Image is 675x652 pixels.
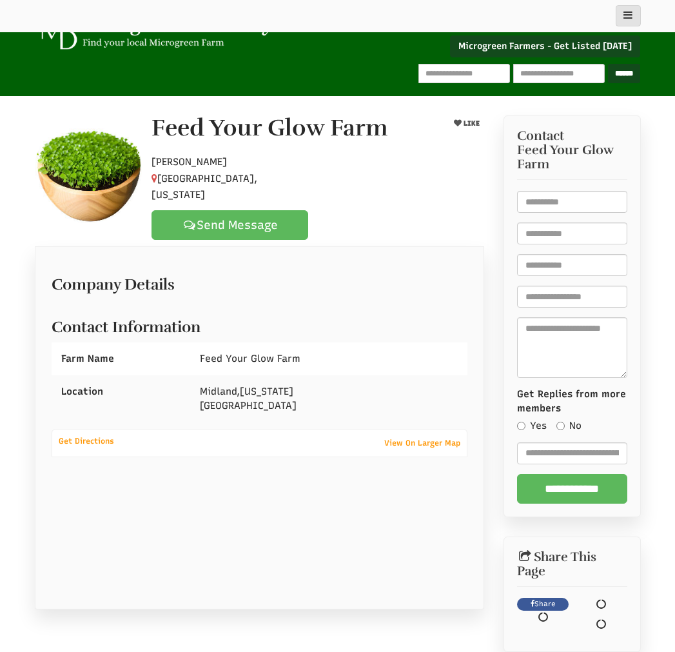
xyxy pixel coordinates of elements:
h2: Share This Page [517,550,627,578]
a: Get Directions [52,433,121,449]
h2: Company Details [52,270,468,293]
div: , [GEOGRAPHIC_DATA] [190,375,467,422]
span: [US_STATE] [240,386,293,397]
h2: Contact Information [52,312,468,335]
label: No [556,419,582,433]
input: No [556,422,565,430]
span: Feed Your Glow Farm [517,143,627,172]
img: Contact Feed Your Glow Farm [35,115,142,223]
span: Midland [200,386,237,397]
button: main_menu [616,5,641,26]
span: [GEOGRAPHIC_DATA], [US_STATE] [152,173,257,201]
a: Microgreen Farmers - Get Listed [DATE] [450,35,640,57]
div: Farm Name [52,342,190,375]
a: Share [517,598,569,611]
a: View On Larger Map [378,434,467,452]
span: [PERSON_NAME] [152,156,227,168]
div: Location [52,375,190,408]
label: Get Replies from more members [517,388,627,415]
span: LIKE [462,119,480,128]
h3: Contact [517,129,627,172]
input: Yes [517,422,525,430]
ul: Profile Tabs [35,246,485,247]
span: Feed Your Glow Farm [200,353,300,364]
button: LIKE [449,115,484,132]
label: Yes [517,419,547,433]
a: Send Message [152,210,308,240]
h1: Feed Your Glow Farm [152,115,387,141]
